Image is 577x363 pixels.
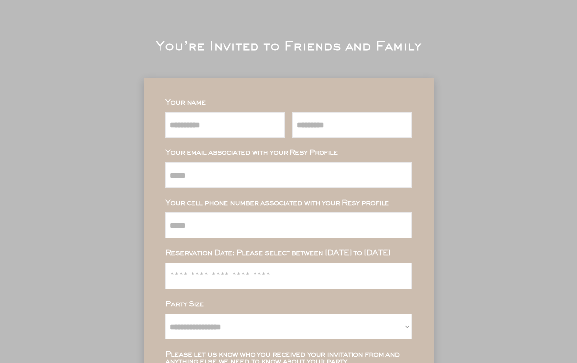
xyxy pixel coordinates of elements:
[165,99,412,106] div: Your name
[165,250,412,257] div: Reservation Date: Please select between [DATE] to [DATE]
[165,150,412,156] div: Your email associated with your Resy Profile
[156,41,421,53] div: You’re Invited to Friends and Family
[165,301,412,308] div: Party Size
[165,200,412,207] div: Your cell phone number associated with your Resy profile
